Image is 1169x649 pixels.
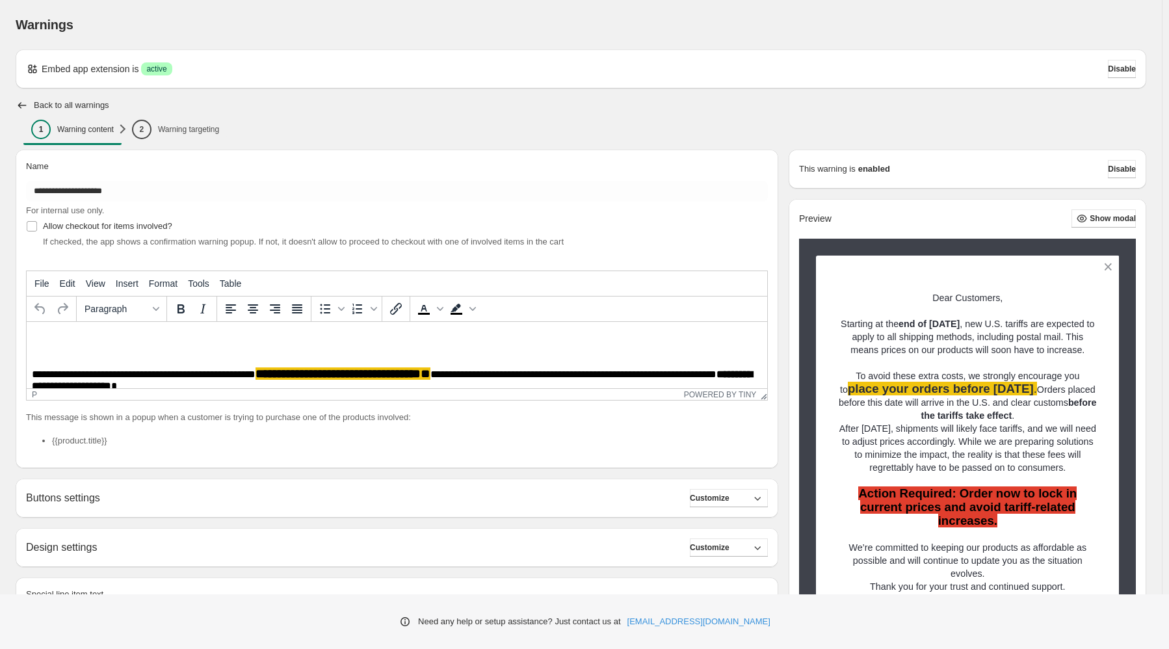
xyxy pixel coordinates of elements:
[31,120,51,139] div: 1
[839,291,1097,304] p: Dear Customers,
[627,615,770,628] a: [EMAIL_ADDRESS][DOMAIN_NAME]
[42,62,138,75] p: Embed app extension is
[839,541,1097,580] p: We’re committed to keeping our products as affordable as possible and will continue to update you...
[1108,160,1136,178] button: Disable
[29,298,51,320] button: Undo
[839,317,1097,356] p: Starting at the , new U.S. tariffs are expected to apply to all shipping methods, including posta...
[132,120,151,139] div: 2
[756,389,767,400] div: Resize
[385,298,407,320] button: Insert/edit link
[188,278,209,289] span: Tools
[26,492,100,504] h2: Buttons settings
[1090,213,1136,224] span: Show modal
[314,298,347,320] div: Bullet list
[1071,209,1136,228] button: Show modal
[16,18,73,32] span: Warnings
[684,390,757,399] a: Powered by Tiny
[286,298,308,320] button: Justify
[26,589,103,599] span: Special line item text
[220,278,241,289] span: Table
[799,163,856,176] p: This warning is
[690,493,729,503] span: Customize
[34,278,49,289] span: File
[220,298,242,320] button: Align left
[839,369,1097,422] p: To avoid these extra costs, we strongly encourage you to Orders placed before this date will arri...
[1108,164,1136,174] span: Disable
[839,422,1097,474] p: After [DATE], shipments will likely face tariffs, and we will need to adjust prices accordingly. ...
[86,278,105,289] span: View
[158,124,219,135] p: Warning targeting
[347,298,379,320] div: Numbered list
[26,541,97,553] h2: Design settings
[85,304,148,314] span: Paragraph
[170,298,192,320] button: Bold
[690,489,768,507] button: Customize
[26,161,49,171] span: Name
[858,163,890,176] strong: enabled
[690,542,729,553] span: Customize
[413,298,445,320] div: Text color
[149,278,177,289] span: Format
[848,382,1037,395] span: .
[27,322,767,388] iframe: Rich Text Area
[146,64,166,74] span: active
[32,390,37,399] div: p
[242,298,264,320] button: Align center
[51,298,73,320] button: Redo
[839,580,1097,593] p: Thank you for your trust and continued support.
[79,298,164,320] button: Formats
[57,124,114,135] p: Warning content
[43,237,564,246] span: If checked, the app shows a confirmation warning popup. If not, it doesn't allow to proceed to ch...
[858,486,1077,527] strong: Action Required: Order now to lock in current prices and avoid tariff-related increases.
[690,538,768,557] button: Customize
[799,213,832,224] h2: Preview
[26,205,104,215] span: For internal use only.
[34,100,109,111] h2: Back to all warnings
[116,278,138,289] span: Insert
[60,278,75,289] span: Edit
[921,397,1096,421] strong: before the tariffs take effect
[1108,60,1136,78] button: Disable
[264,298,286,320] button: Align right
[848,382,1034,395] strong: place your orders before [DATE]
[192,298,214,320] button: Italic
[52,434,768,447] li: {{product.title}}
[26,411,768,424] p: This message is shown in a popup when a customer is trying to purchase one of the products involved:
[445,298,478,320] div: Background color
[43,221,172,231] span: Allow checkout for items involved?
[1108,64,1136,74] span: Disable
[899,319,960,329] strong: end of [DATE]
